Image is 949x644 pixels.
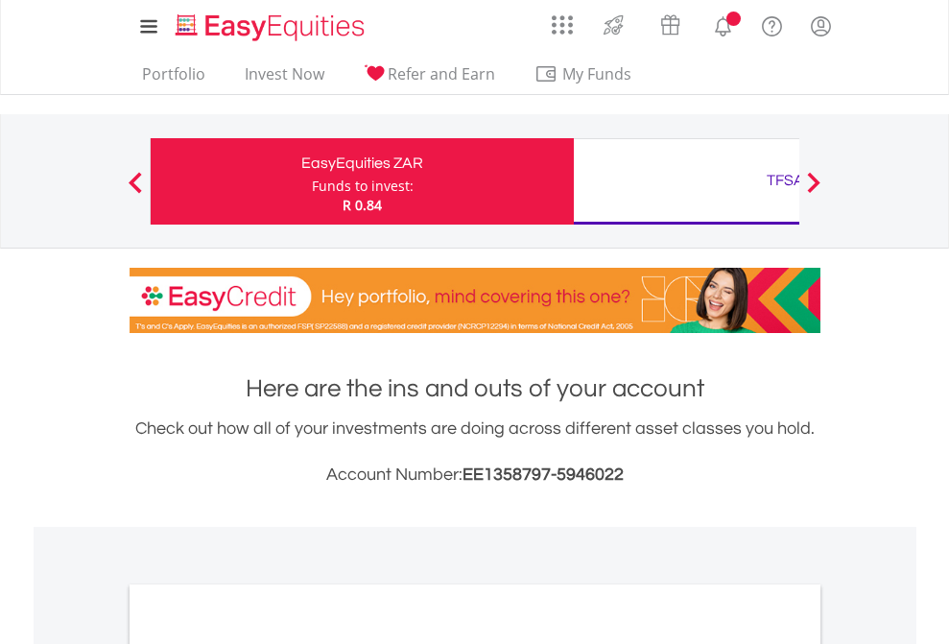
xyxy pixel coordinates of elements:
img: grid-menu-icon.svg [552,14,573,36]
button: Previous [116,181,154,201]
h3: Account Number: [130,462,820,489]
a: My Profile [796,5,845,47]
a: Portfolio [134,64,213,94]
img: EasyCredit Promotion Banner [130,268,820,333]
div: Check out how all of your investments are doing across different asset classes you hold. [130,416,820,489]
div: Funds to invest: [312,177,414,196]
a: Vouchers [642,5,699,40]
h1: Here are the ins and outs of your account [130,371,820,406]
a: Home page [168,5,372,43]
button: Next [795,181,833,201]
img: vouchers-v2.svg [654,10,686,40]
a: Invest Now [237,64,332,94]
span: R 0.84 [343,196,382,214]
span: EE1358797-5946022 [463,465,624,484]
span: My Funds [534,61,660,86]
a: Notifications [699,5,747,43]
a: Refer and Earn [356,64,503,94]
a: AppsGrid [539,5,585,36]
div: EasyEquities ZAR [162,150,562,177]
span: Refer and Earn [388,63,495,84]
img: thrive-v2.svg [598,10,629,40]
img: EasyEquities_Logo.png [172,12,372,43]
a: FAQ's and Support [747,5,796,43]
